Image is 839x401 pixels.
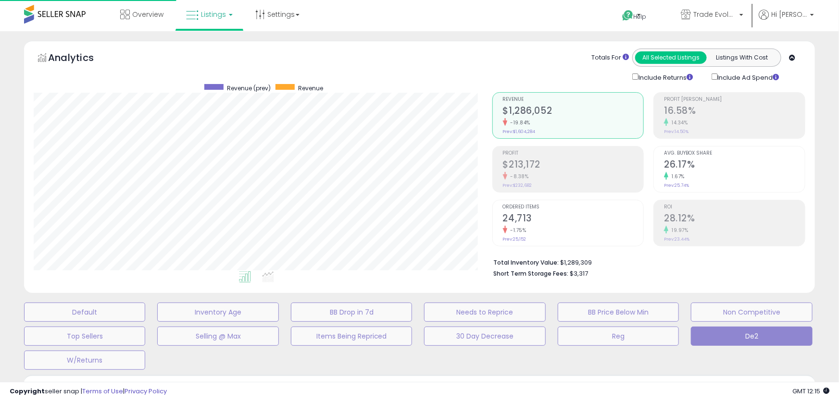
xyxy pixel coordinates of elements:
button: Top Sellers [24,327,145,346]
button: 30 Day Decrease [424,327,545,346]
button: Needs to Reprice [424,303,545,322]
span: Revenue (prev) [227,84,271,92]
button: Reg [558,327,679,346]
b: Total Inventory Value: [494,258,559,267]
div: Include Returns [625,72,704,83]
span: Profit [503,151,644,156]
span: Help [634,12,647,21]
span: Avg. Buybox Share [664,151,805,156]
button: All Selected Listings [635,51,707,64]
small: -19.84% [507,119,531,126]
button: BB Price Below Min [558,303,679,322]
span: Listings [201,10,226,19]
span: Trade Evolution US [693,10,737,19]
div: seller snap | | [10,387,167,396]
i: Get Help [622,10,634,22]
small: Prev: 25,152 [503,236,526,242]
div: Include Ad Spend [704,72,795,83]
button: Default [24,303,145,322]
button: Non Competitive [691,303,812,322]
small: -1.75% [507,227,526,234]
small: -8.38% [507,173,529,180]
h2: 26.17% [664,159,805,172]
h2: 16.58% [664,105,805,118]
a: Hi [PERSON_NAME] [759,10,814,31]
button: BB Drop in 7d [291,303,412,322]
h2: $213,172 [503,159,644,172]
small: Prev: 23.44% [664,236,689,242]
small: 14.34% [668,119,688,126]
span: Overview [132,10,163,19]
li: $1,289,309 [494,256,798,267]
button: Listings With Cost [706,51,778,64]
button: De2 [691,327,812,346]
span: Revenue [503,97,644,102]
span: Revenue [298,84,323,92]
button: W/Returns [24,351,145,370]
h2: 28.12% [664,213,805,226]
small: Prev: 25.74% [664,182,689,188]
small: Prev: 14.50% [664,129,689,134]
span: Profit [PERSON_NAME] [664,97,805,102]
span: Ordered Items [503,205,644,210]
b: Short Term Storage Fees: [494,269,569,278]
span: $3,317 [570,269,589,278]
small: Prev: $1,604,284 [503,129,536,134]
button: Inventory Age [157,303,278,322]
button: Items Being Repriced [291,327,412,346]
small: Prev: $232,682 [503,182,532,188]
h2: 24,713 [503,213,644,226]
h5: Analytics [48,51,113,67]
small: 1.67% [668,173,685,180]
small: 19.97% [668,227,688,234]
span: Hi [PERSON_NAME] [771,10,807,19]
div: Totals For [591,53,629,62]
h2: $1,286,052 [503,105,644,118]
strong: Copyright [10,387,45,396]
a: Help [614,2,665,31]
span: ROI [664,205,805,210]
button: Selling @ Max [157,327,278,346]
